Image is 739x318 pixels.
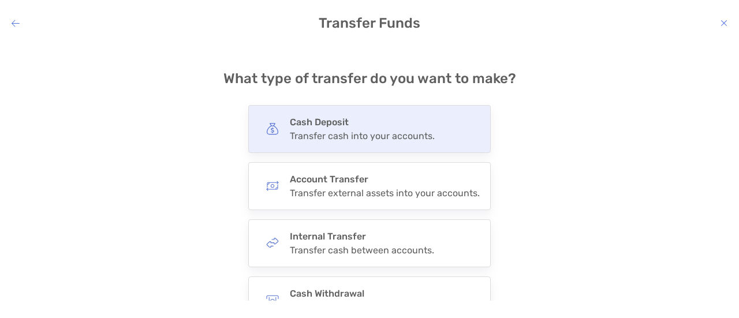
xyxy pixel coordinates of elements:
[290,130,435,141] div: Transfer cash into your accounts.
[290,288,443,299] h4: Cash Withdrawal
[266,179,279,192] img: button icon
[266,122,279,135] img: button icon
[290,188,480,199] div: Transfer external assets into your accounts.
[290,174,480,185] h4: Account Transfer
[290,117,435,128] h4: Cash Deposit
[223,70,516,87] h4: What type of transfer do you want to make?
[266,294,279,306] img: button icon
[290,231,434,242] h4: Internal Transfer
[266,237,279,249] img: button icon
[290,245,434,256] div: Transfer cash between accounts.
